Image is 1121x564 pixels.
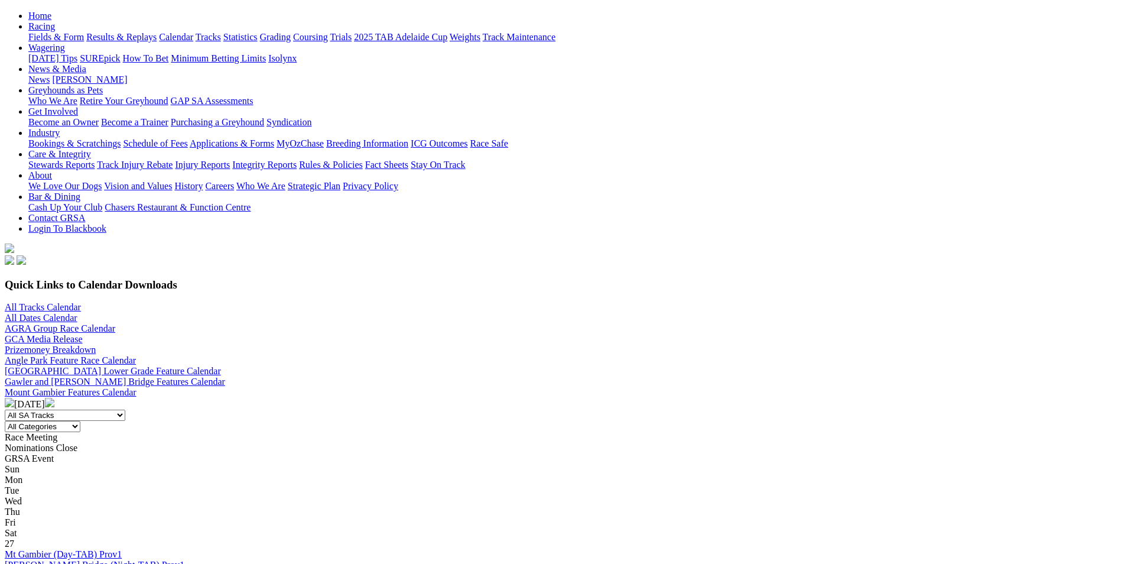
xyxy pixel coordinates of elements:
[171,96,254,106] a: GAP SA Assessments
[28,138,121,148] a: Bookings & Scratchings
[260,32,291,42] a: Grading
[28,85,103,95] a: Greyhounds as Pets
[28,106,78,116] a: Get Involved
[28,160,1116,170] div: Care & Integrity
[28,160,95,170] a: Stewards Reports
[5,398,14,407] img: chevron-left-pager-white.svg
[354,32,447,42] a: 2025 TAB Adelaide Cup
[365,160,408,170] a: Fact Sheets
[97,160,173,170] a: Track Injury Rebate
[205,181,234,191] a: Careers
[5,302,81,312] a: All Tracks Calendar
[28,117,1116,128] div: Get Involved
[196,32,221,42] a: Tracks
[5,313,77,323] a: All Dates Calendar
[28,149,91,159] a: Care & Integrity
[236,181,285,191] a: Who We Are
[288,181,340,191] a: Strategic Plan
[277,138,324,148] a: MyOzChase
[80,96,168,106] a: Retire Your Greyhound
[5,475,1116,485] div: Mon
[5,432,1116,443] div: Race Meeting
[5,453,1116,464] div: GRSA Event
[268,53,297,63] a: Isolynx
[28,202,1116,213] div: Bar & Dining
[5,345,96,355] a: Prizemoney Breakdown
[86,32,157,42] a: Results & Replays
[28,53,1116,64] div: Wagering
[5,398,1116,410] div: [DATE]
[483,32,555,42] a: Track Maintenance
[28,117,99,127] a: Become an Owner
[28,202,102,212] a: Cash Up Your Club
[450,32,480,42] a: Weights
[28,11,51,21] a: Home
[123,53,169,63] a: How To Bet
[159,32,193,42] a: Calendar
[80,53,120,63] a: SUREpick
[28,138,1116,149] div: Industry
[28,192,80,202] a: Bar & Dining
[5,464,1116,475] div: Sun
[5,323,115,333] a: AGRA Group Race Calendar
[299,160,363,170] a: Rules & Policies
[5,507,1116,517] div: Thu
[5,496,1116,507] div: Wed
[28,96,1116,106] div: Greyhounds as Pets
[5,539,14,549] span: 27
[5,244,14,253] img: logo-grsa-white.png
[28,96,77,106] a: Who We Are
[223,32,258,42] a: Statistics
[190,138,274,148] a: Applications & Forms
[123,138,187,148] a: Schedule of Fees
[343,181,398,191] a: Privacy Policy
[5,443,1116,453] div: Nominations Close
[28,32,84,42] a: Fields & Form
[28,181,102,191] a: We Love Our Dogs
[28,43,65,53] a: Wagering
[104,181,172,191] a: Vision and Values
[17,255,26,265] img: twitter.svg
[232,160,297,170] a: Integrity Reports
[5,377,225,387] a: Gawler and [PERSON_NAME] Bridge Features Calendar
[5,517,1116,528] div: Fri
[293,32,328,42] a: Coursing
[5,549,122,559] a: Mt Gambier (Day-TAB) Prov1
[28,181,1116,192] div: About
[175,160,230,170] a: Injury Reports
[5,387,137,397] a: Mount Gambier Features Calendar
[28,128,60,138] a: Industry
[411,138,467,148] a: ICG Outcomes
[5,278,1116,291] h3: Quick Links to Calendar Downloads
[5,528,1116,539] div: Sat
[28,74,50,85] a: News
[28,32,1116,43] div: Racing
[326,138,408,148] a: Breeding Information
[101,117,168,127] a: Become a Trainer
[5,366,221,376] a: [GEOGRAPHIC_DATA] Lower Grade Feature Calendar
[28,64,86,74] a: News & Media
[28,53,77,63] a: [DATE] Tips
[267,117,311,127] a: Syndication
[28,213,85,223] a: Contact GRSA
[45,398,54,407] img: chevron-right-pager-white.svg
[174,181,203,191] a: History
[28,170,52,180] a: About
[105,202,251,212] a: Chasers Restaurant & Function Centre
[5,334,83,344] a: GCA Media Release
[28,21,55,31] a: Racing
[52,74,127,85] a: [PERSON_NAME]
[5,255,14,265] img: facebook.svg
[28,74,1116,85] div: News & Media
[411,160,465,170] a: Stay On Track
[171,53,266,63] a: Minimum Betting Limits
[28,223,106,234] a: Login To Blackbook
[470,138,508,148] a: Race Safe
[330,32,352,42] a: Trials
[5,485,1116,496] div: Tue
[171,117,264,127] a: Purchasing a Greyhound
[5,355,136,365] a: Angle Park Feature Race Calendar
